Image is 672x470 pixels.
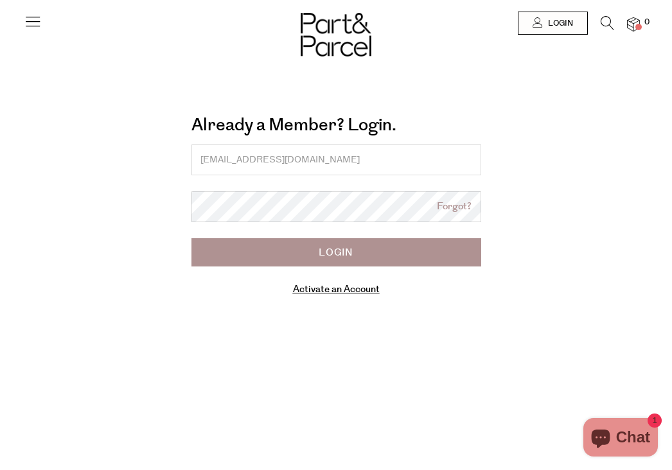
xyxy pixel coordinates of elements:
[191,238,481,266] input: Login
[579,418,662,460] inbox-online-store-chat: Shopify online store chat
[437,200,472,214] a: Forgot?
[641,17,653,28] span: 0
[191,144,481,175] input: Email
[293,283,380,296] a: Activate an Account
[191,110,396,140] a: Already a Member? Login.
[518,12,588,35] a: Login
[627,17,640,31] a: 0
[545,18,573,29] span: Login
[301,13,371,57] img: Part&Parcel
